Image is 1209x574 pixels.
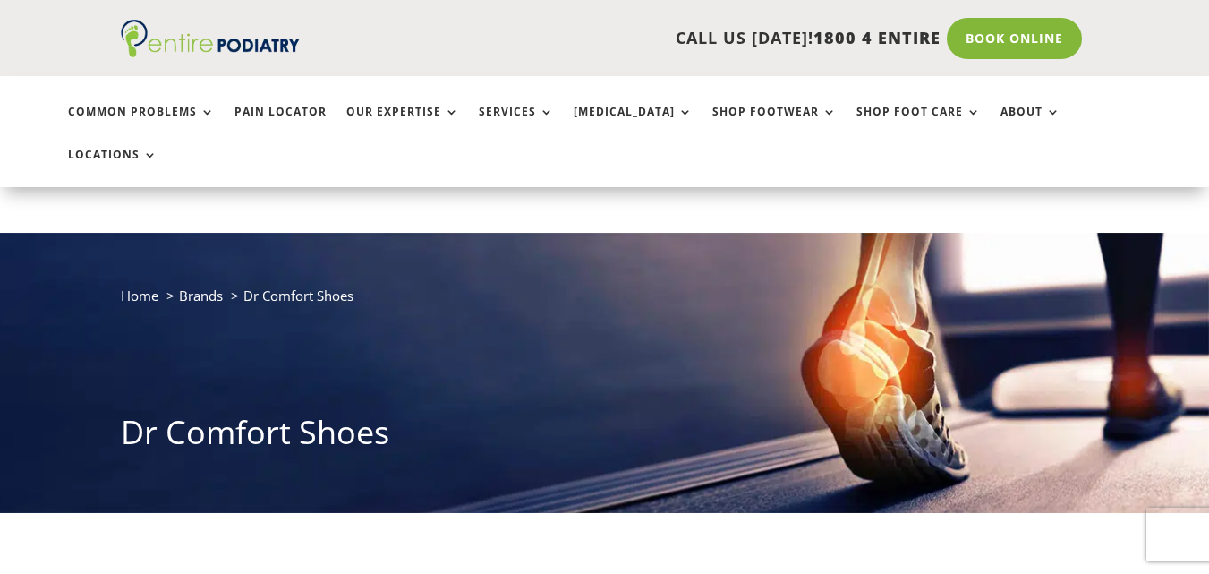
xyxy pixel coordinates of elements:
[234,106,327,144] a: Pain Locator
[243,287,353,304] span: Dr Comfort Shoes
[68,149,158,187] a: Locations
[947,18,1082,59] a: Book Online
[574,106,693,144] a: [MEDICAL_DATA]
[712,106,837,144] a: Shop Footwear
[479,106,554,144] a: Services
[346,106,459,144] a: Our Expertise
[1000,106,1060,144] a: About
[121,410,1088,464] h1: Dr Comfort Shoes
[121,43,300,61] a: Entire Podiatry
[341,27,941,50] p: CALL US [DATE]!
[121,284,1088,321] nav: breadcrumb
[121,20,300,57] img: logo (1)
[179,287,223,304] a: Brands
[813,27,941,48] span: 1800 4 ENTIRE
[856,106,981,144] a: Shop Foot Care
[121,287,158,304] a: Home
[68,106,215,144] a: Common Problems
